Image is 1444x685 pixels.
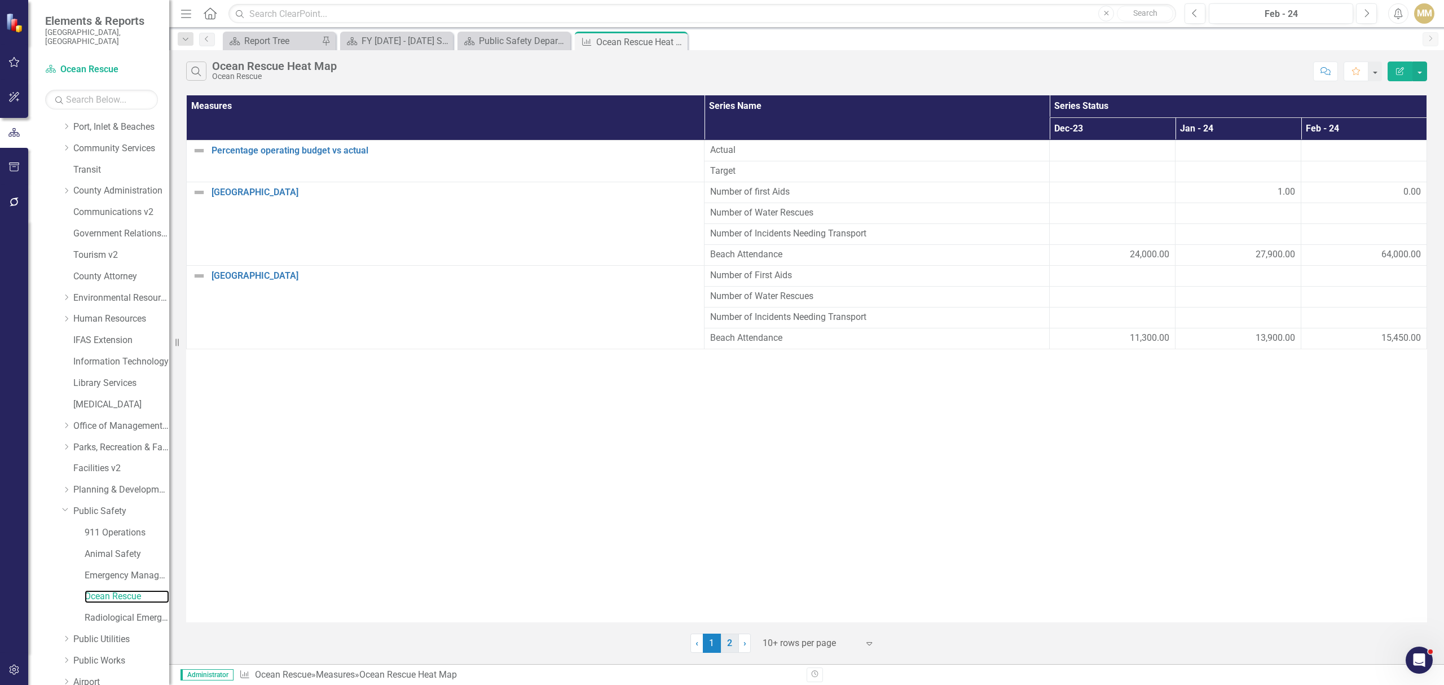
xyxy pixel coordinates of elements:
img: Not Defined [192,186,206,199]
a: Environmental Resources [73,292,169,305]
span: Beach Attendance [710,332,1044,345]
a: [GEOGRAPHIC_DATA] [212,271,698,281]
span: Number of first Aids [710,186,1044,199]
span: 15,450.00 [1381,332,1421,345]
td: Double-Click to Edit [1050,244,1176,265]
a: Transit [73,164,169,177]
td: Double-Click to Edit [705,223,1050,244]
a: Government Relations v2 [73,227,169,240]
div: Feb - 24 [1213,7,1349,21]
span: Number of Water Rescues [710,290,1044,303]
td: Double-Click to Edit [1176,244,1301,265]
td: Double-Click to Edit [705,265,1050,286]
a: Measures [316,669,355,680]
td: Double-Click to Edit [1050,223,1176,244]
span: 24,000.00 [1130,248,1169,261]
input: Search Below... [45,90,158,109]
td: Double-Click to Edit [1301,328,1427,349]
a: Radiological Emergency Preparedness [85,612,169,625]
input: Search ClearPoint... [228,4,1176,24]
span: 64,000.00 [1381,248,1421,261]
td: Double-Click to Edit [1301,307,1427,328]
td: Double-Click to Edit [1176,182,1301,203]
span: 11,300.00 [1130,332,1169,345]
td: Double-Click to Edit [705,244,1050,265]
img: ClearPoint Strategy [6,12,25,32]
td: Double-Click to Edit [1176,223,1301,244]
span: Search [1133,8,1157,17]
a: Public Safety [73,505,169,518]
div: Ocean Rescue [212,72,337,81]
span: ‹ [695,638,698,648]
a: Information Technology [73,355,169,368]
img: Not Defined [192,269,206,283]
a: [MEDICAL_DATA] [73,398,169,411]
td: Double-Click to Edit [705,307,1050,328]
div: Ocean Rescue Heat Map [359,669,457,680]
a: Communications v2 [73,206,169,219]
span: Beach Attendance [710,248,1044,261]
small: [GEOGRAPHIC_DATA], [GEOGRAPHIC_DATA] [45,28,158,46]
div: » » [239,669,798,682]
a: Ocean Rescue [85,590,169,603]
td: Double-Click to Edit [1050,182,1176,203]
a: Human Resources [73,313,169,326]
div: Public Safety Department Summary [479,34,567,48]
span: 13,900.00 [1256,332,1295,345]
a: County Administration [73,185,169,197]
iframe: Intercom live chat [1406,647,1433,674]
td: Double-Click to Edit [1301,140,1427,161]
td: Double-Click to Edit [705,182,1050,203]
td: Double-Click to Edit [1301,244,1427,265]
td: Double-Click to Edit [1050,161,1176,182]
td: Double-Click to Edit [1301,182,1427,203]
a: Public Works [73,655,169,668]
span: Target [710,165,1044,178]
div: FY [DATE] - [DATE] Strategic Plan [362,34,450,48]
a: Ocean Rescue [255,669,311,680]
td: Double-Click to Edit [705,140,1050,161]
a: Percentage operating budget vs actual [212,146,698,156]
td: Double-Click to Edit [1176,328,1301,349]
span: Actual [710,144,1044,157]
span: Number of First Aids [710,269,1044,282]
td: Double-Click to Edit [1301,203,1427,223]
a: Report Tree [226,34,319,48]
td: Double-Click to Edit [705,161,1050,182]
td: Double-Click to Edit Right Click for Context Menu [187,182,705,265]
td: Double-Click to Edit [1176,140,1301,161]
button: Search [1117,6,1173,21]
td: Double-Click to Edit [1176,265,1301,286]
span: Number of Incidents Needing Transport [710,311,1044,324]
td: Double-Click to Edit [705,203,1050,223]
a: FY [DATE] - [DATE] Strategic Plan [343,34,450,48]
span: Number of Water Rescues [710,207,1044,219]
a: Ocean Rescue [45,63,158,76]
td: Double-Click to Edit [1050,265,1176,286]
a: Office of Management & Budget [73,420,169,433]
td: Double-Click to Edit [705,286,1050,307]
td: Double-Click to Edit [1050,286,1176,307]
span: Number of Incidents Needing Transport [710,227,1044,240]
a: Emergency Management [85,569,169,582]
td: Double-Click to Edit [1301,161,1427,182]
a: Animal Safety [85,548,169,561]
a: Public Utilities [73,633,169,646]
span: Administrator [180,669,234,680]
a: Community Services [73,142,169,155]
a: Library Services [73,377,169,390]
td: Double-Click to Edit [1176,286,1301,307]
span: 27,900.00 [1256,248,1295,261]
div: MM [1414,3,1434,24]
td: Double-Click to Edit [1176,161,1301,182]
a: Tourism v2 [73,249,169,262]
td: Double-Click to Edit [1176,307,1301,328]
td: Double-Click to Edit [1050,307,1176,328]
td: Double-Click to Edit [1050,203,1176,223]
td: Double-Click to Edit [1301,223,1427,244]
span: Elements & Reports [45,14,158,28]
div: Ocean Rescue Heat Map [212,60,337,72]
div: Ocean Rescue Heat Map [596,35,685,49]
a: [GEOGRAPHIC_DATA] [212,187,698,197]
button: Feb - 24 [1209,3,1353,24]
